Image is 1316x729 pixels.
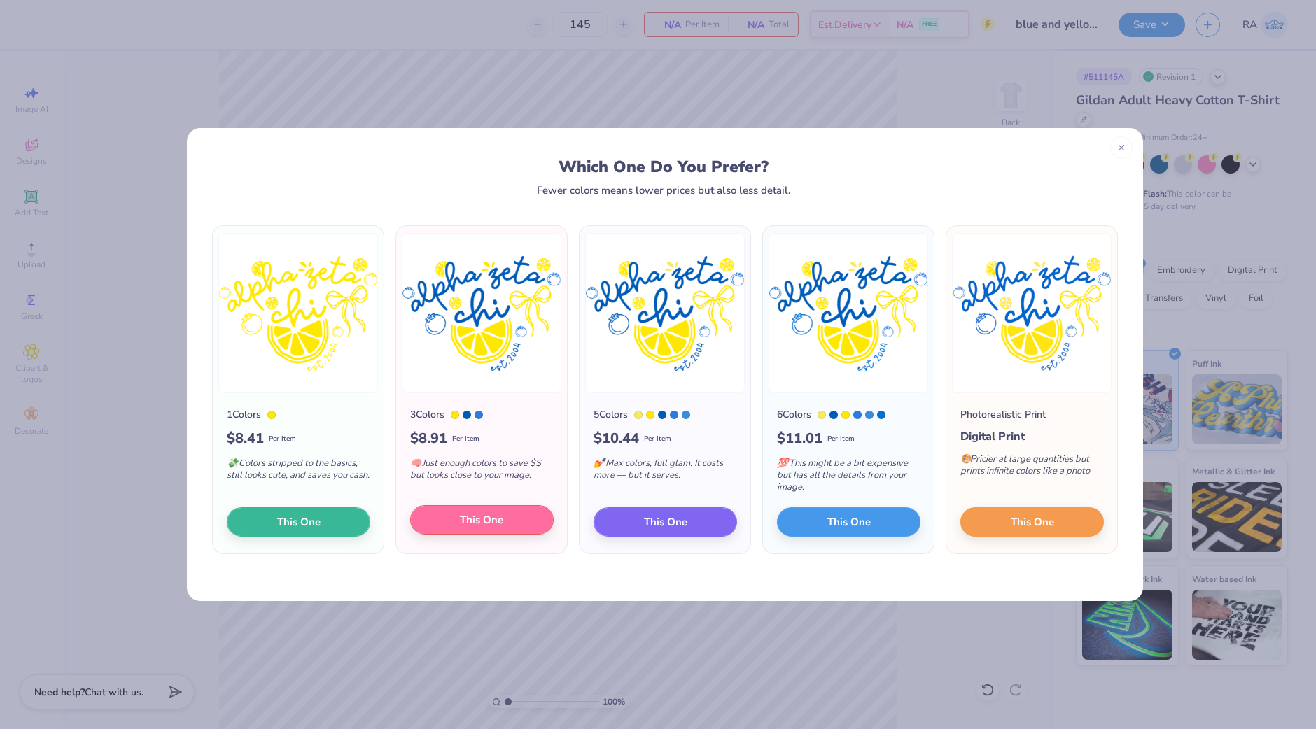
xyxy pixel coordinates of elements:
div: 279 C [682,411,690,419]
span: Per Item [827,434,855,444]
button: This One [227,507,370,537]
span: This One [276,514,320,530]
div: 2727 C [853,411,862,419]
div: Pricier at large quantities but prints infinite colors like a photo [960,445,1104,491]
button: This One [410,505,554,535]
div: 803 C [841,411,850,419]
div: Which One Do You Prefer? [225,157,1103,176]
div: 2727 C [670,411,678,419]
div: 279 C [865,411,874,419]
div: 2727 C [475,411,483,419]
span: 🧠 [410,457,421,469]
span: 💸 [227,457,238,469]
div: 803 C [646,411,654,419]
img: 6 color option [769,233,928,393]
img: 1 color option [218,233,378,393]
div: 1 Colors [227,407,261,422]
span: This One [643,514,687,530]
div: 300 C [658,411,666,419]
span: Per Item [269,434,296,444]
img: 5 color option [585,233,745,393]
div: Just enough colors to save $$ but looks close to your image. [410,449,554,495]
span: Per Item [452,434,479,444]
span: $ 10.44 [594,428,639,449]
span: 🎨 [960,453,972,465]
span: This One [1010,514,1053,530]
div: Fewer colors means lower prices but also less detail. [537,185,791,196]
span: Per Item [644,434,671,444]
button: This One [777,507,920,537]
div: 5 Colors [594,407,628,422]
span: This One [460,512,503,528]
div: 100 C [634,411,643,419]
img: 3 color option [402,233,561,393]
div: 100 C [818,411,826,419]
span: $ 8.91 [410,428,447,449]
div: Digital Print [960,428,1104,445]
span: $ 11.01 [777,428,822,449]
span: $ 8.41 [227,428,264,449]
div: 6 Colors [777,407,811,422]
div: Colors stripped to the basics, still looks cute, and saves you cash. [227,449,370,495]
span: This One [827,514,870,530]
div: Photorealistic Print [960,407,1046,422]
button: This One [594,507,737,537]
div: 300 C [829,411,838,419]
div: 285 C [877,411,885,419]
span: 💯 [777,457,788,469]
div: This might be a bit expensive but has all the details from your image. [777,449,920,507]
div: 803 C [267,411,276,419]
div: 803 C [451,411,459,419]
div: 3 Colors [410,407,444,422]
span: 💅 [594,457,605,469]
div: Max colors, full glam. It costs more — but it serves. [594,449,737,495]
div: 300 C [463,411,471,419]
button: This One [960,507,1104,537]
img: Photorealistic preview [952,233,1112,393]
